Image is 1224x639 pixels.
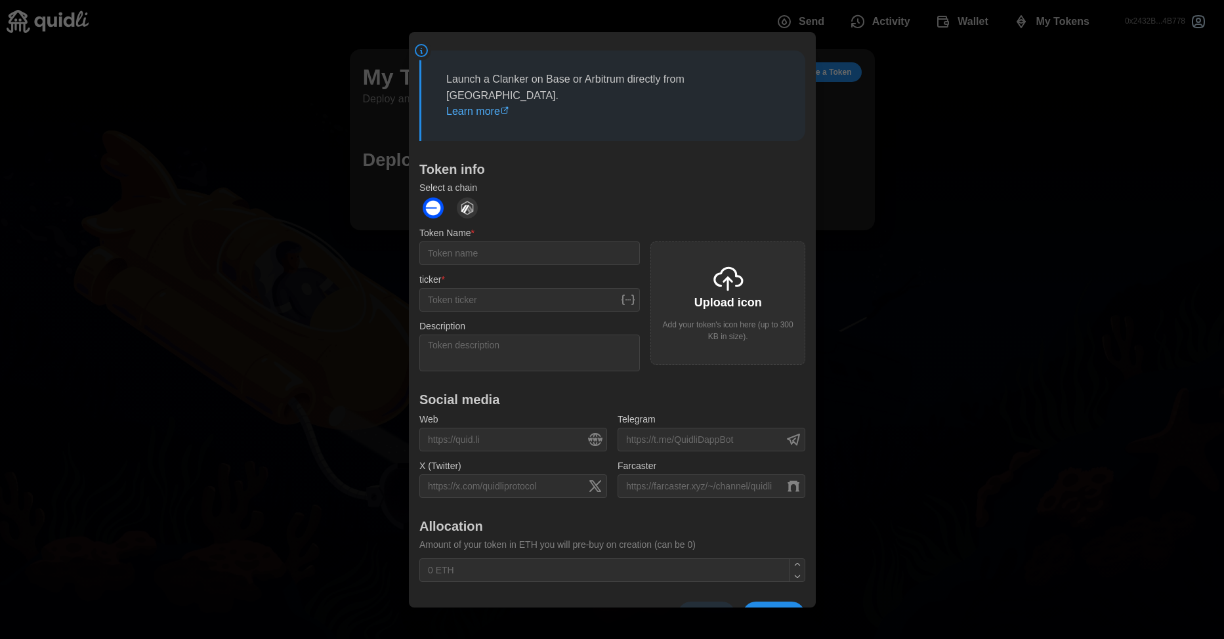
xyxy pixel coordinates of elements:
input: https://x.com/quidliprotocol [419,474,607,497]
label: Web [419,413,438,427]
input: https://quid.li [419,428,607,451]
label: Telegram [618,413,656,427]
button: Close [677,602,736,629]
label: X (Twitter) [419,459,461,474]
h1: Allocation [419,517,805,534]
img: Arbitrum [457,197,478,218]
span: Close [692,602,721,629]
input: Token ticker [419,288,640,312]
a: Learn more [446,106,509,117]
label: ticker [419,273,445,287]
input: 0 ETH [419,558,805,582]
p: Select a chain [419,181,805,194]
h1: Social media [419,391,805,408]
button: Create [742,602,805,629]
p: Launch a Clanker on Base or Arbitrum directly from [GEOGRAPHIC_DATA]. [446,71,780,119]
label: Token Name [419,226,475,241]
button: Arbitrum [454,194,481,222]
img: Base [423,197,444,218]
span: Create [757,602,790,629]
p: Amount of your token in ETH you will pre-buy on creation (can be 0) [419,537,805,552]
h1: Token info [419,161,805,178]
label: Description [419,319,465,334]
button: Base [419,194,447,222]
input: https://farcaster.xyz/~/channel/quidli [618,474,805,497]
input: Token name [419,241,640,265]
label: Farcaster [618,459,656,474]
input: https://t.me/QuidliDappBot [618,428,805,451]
